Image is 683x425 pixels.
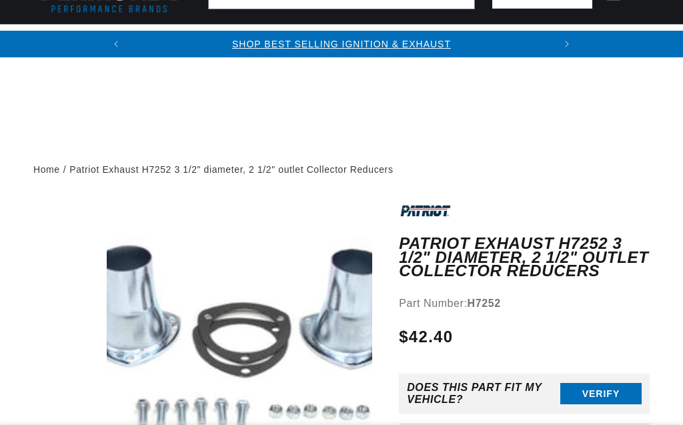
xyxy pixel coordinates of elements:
[33,162,60,177] a: Home
[560,383,642,404] button: Verify
[554,31,580,57] button: Translation missing: en.sections.announcements.next_announcement
[69,162,393,177] a: Patriot Exhaust H7252 3 1/2" diameter, 2 1/2" outlet Collector Reducers
[33,25,177,56] summary: Ignition Conversions
[177,25,325,56] summary: Coils & Distributors
[407,382,560,406] div: Does This part fit My vehicle?
[129,37,554,51] div: 1 of 2
[325,25,556,56] summary: Headers, Exhausts & Components
[468,298,501,309] strong: H7252
[129,37,554,51] div: Announcement
[556,25,657,56] summary: Engine Swaps
[399,325,453,349] span: $42.40
[399,237,650,278] h1: Patriot Exhaust H7252 3 1/2" diameter, 2 1/2" outlet Collector Reducers
[232,39,451,49] a: SHOP BEST SELLING IGNITION & EXHAUST
[103,31,129,57] button: Translation missing: en.sections.announcements.previous_announcement
[399,295,650,312] div: Part Number:
[33,162,650,177] nav: breadcrumbs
